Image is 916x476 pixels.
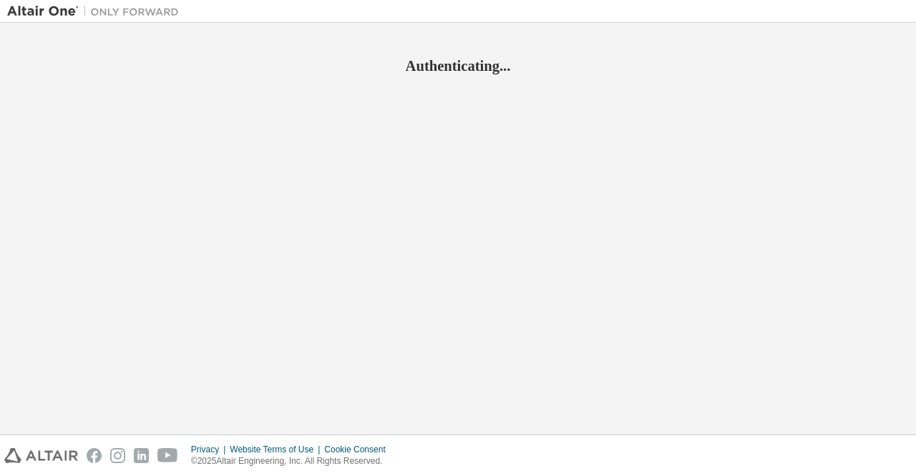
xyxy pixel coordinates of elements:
img: facebook.svg [87,448,102,463]
img: Altair One [7,4,186,19]
img: linkedin.svg [134,448,149,463]
div: Website Terms of Use [230,444,324,455]
div: Privacy [191,444,230,455]
p: © 2025 Altair Engineering, Inc. All Rights Reserved. [191,455,394,467]
img: instagram.svg [110,448,125,463]
img: youtube.svg [157,448,178,463]
div: Cookie Consent [324,444,394,455]
h2: Authenticating... [7,57,909,75]
img: altair_logo.svg [4,448,78,463]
